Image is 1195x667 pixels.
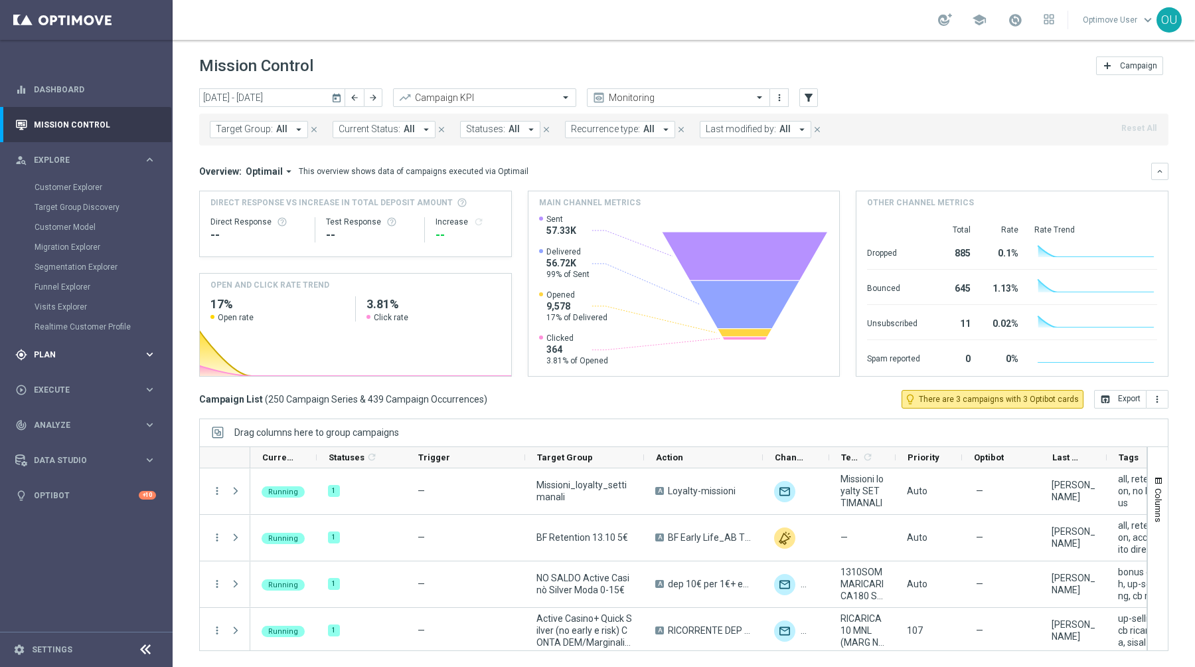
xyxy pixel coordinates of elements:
[473,217,484,227] button: refresh
[677,125,686,134] i: close
[976,624,983,636] span: —
[15,490,157,501] button: lightbulb Optibot +10
[15,455,157,466] button: Data Studio keyboard_arrow_right
[404,124,415,135] span: All
[675,122,687,137] button: close
[592,91,605,104] i: preview
[774,527,795,549] img: Other
[211,485,223,497] i: more_vert
[904,393,916,405] i: lightbulb_outline
[333,121,436,138] button: Current Status: All arrow_drop_down
[436,217,501,227] div: Increase
[268,627,298,636] span: Running
[1094,393,1168,404] multiple-options-button: Export to CSV
[976,578,983,590] span: —
[774,574,795,595] div: Optimail
[668,531,752,543] span: BF Early Life_AB TEST BF corto
[15,454,143,466] div: Data Studio
[700,121,811,138] button: Last modified by: All arrow_drop_down
[368,93,378,102] i: arrow_forward
[987,276,1018,298] div: 1.13%
[546,225,576,237] span: 57.33K
[15,154,143,166] div: Explore
[15,120,157,130] button: Mission Control
[1052,572,1095,596] div: Cecilia Mascelli
[542,125,551,134] i: close
[199,56,313,76] h1: Mission Control
[867,347,920,368] div: Spam reported
[706,124,776,135] span: Last modified by:
[15,72,156,107] div: Dashboard
[398,91,412,104] i: trending_up
[35,277,171,297] div: Funnel Explorer
[13,644,25,656] i: settings
[234,427,399,438] span: Drag columns here to group campaigns
[484,393,487,405] span: )
[15,155,157,165] button: person_search Explore keyboard_arrow_right
[436,227,501,243] div: --
[326,227,414,243] div: --
[143,348,156,361] i: keyboard_arrow_right
[364,88,382,107] button: arrow_forward
[536,531,628,543] span: BF Retention 13.10 5€
[211,624,223,636] i: more_vert
[268,581,298,589] span: Running
[796,124,808,136] i: arrow_drop_down
[799,88,818,107] button: filter_alt
[345,88,364,107] button: arrow_back
[1153,488,1164,522] span: Columns
[328,624,340,636] div: 1
[15,384,27,396] i: play_circle_outline
[587,88,770,107] ng-select: Monitoring
[936,276,971,298] div: 645
[571,124,640,135] span: Recurrence type:
[34,72,156,107] a: Dashboard
[15,419,143,431] div: Analyze
[546,312,607,323] span: 17% of Delivered
[987,347,1018,368] div: 0%
[1119,452,1139,462] span: Tags
[34,478,139,513] a: Optibot
[840,613,884,648] span: RICARICA10 MNL (MARG NEGATIVA<40)
[234,427,399,438] div: Row Groups
[536,572,633,596] span: NO SALDO Active Casinò Silver Moda 0-15€
[1151,163,1168,180] button: keyboard_arrow_down
[867,241,920,262] div: Dropped
[655,626,664,634] span: A
[418,486,425,496] span: —
[840,531,848,543] span: —
[902,390,1083,409] button: lightbulb_outline There are 3 campaigns with 3 Optibot cards
[268,393,484,405] span: 250 Campaign Series & 439 Campaign Occurrences
[328,578,340,590] div: 1
[366,296,501,312] h2: 3.81%
[466,124,505,135] span: Statuses:
[328,531,340,543] div: 1
[867,197,974,209] h4: Other channel metrics
[801,574,822,595] div: Other
[15,84,157,95] div: equalizer Dashboard
[660,124,672,136] i: arrow_drop_down
[1052,619,1095,642] div: Cecilia Mascelli
[200,608,250,654] div: Press SPACE to select this row.
[936,347,971,368] div: 0
[936,225,971,235] div: Total
[668,624,752,636] span: RICORRENTE DEP fasce up to 25000
[210,296,345,312] h2: 17%
[15,385,157,395] button: play_circle_outline Execute keyboard_arrow_right
[35,222,138,233] a: Customer Model
[536,613,633,648] span: Active Casino+ Quick Silver (no early e risk) CONTA DEM/Marginalità NEGATIVA <40
[262,452,294,462] span: Current Status
[210,121,308,138] button: Target Group: All arrow_drop_down
[936,241,971,262] div: 885
[418,452,450,462] span: Trigger
[139,491,156,500] div: +10
[309,125,319,134] i: close
[329,88,345,108] button: today
[437,125,446,134] i: close
[976,531,983,543] span: —
[1118,473,1162,509] span: all, retention, no bonus
[35,282,138,292] a: Funnel Explorer
[143,454,156,466] i: keyboard_arrow_right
